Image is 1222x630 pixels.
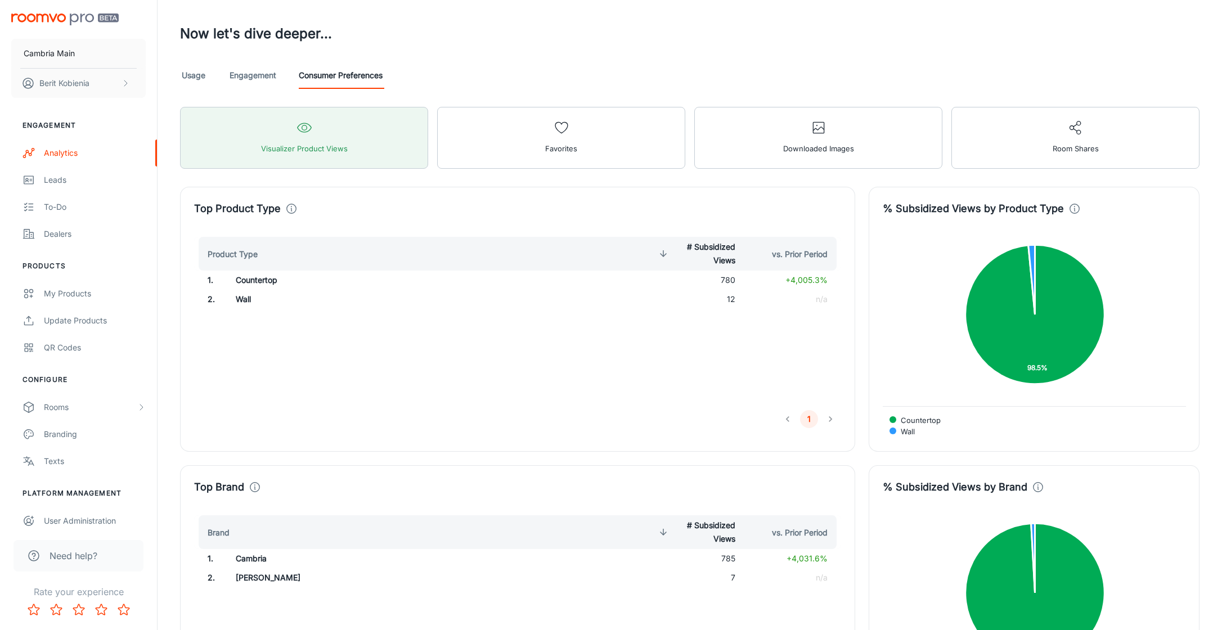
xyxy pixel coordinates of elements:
span: vs. Prior Period [757,247,828,261]
span: n/a [816,294,828,304]
span: +4,005.3% [785,275,828,285]
span: Downloaded Images [783,141,854,156]
h4: % Subsidized Views by Brand [883,479,1027,495]
h4: Top Product Type [194,201,281,217]
div: User Administration [44,515,146,527]
div: Texts [44,455,146,467]
h4: Top Brand [194,479,244,495]
a: Engagement [230,62,276,89]
div: My Products [44,287,146,300]
td: 785 [647,549,744,568]
p: Berit Kobienia [39,77,89,89]
td: 780 [647,271,744,290]
div: QR Codes [44,341,146,354]
span: Visualizer Product Views [261,141,348,156]
td: Cambria [227,549,518,568]
span: # Subsidized Views [656,519,735,546]
h3: Now let's dive deeper... [180,24,1199,44]
td: 2 . [194,568,227,587]
td: 12 [647,290,744,309]
button: Favorites [437,107,685,169]
nav: pagination navigation [777,410,841,428]
div: Branding [44,428,146,440]
td: 1 . [194,549,227,568]
div: To-do [44,201,146,213]
a: Consumer Preferences [299,62,383,89]
span: Wall [892,426,915,436]
span: +4,031.6% [787,553,828,563]
span: vs. Prior Period [757,526,828,539]
span: Favorites [545,141,577,156]
button: Rate 5 star [113,598,135,621]
div: Leads [44,174,146,186]
div: Dealers [44,228,146,240]
div: Rooms [44,401,137,413]
a: Usage [180,62,207,89]
button: Rate 4 star [90,598,113,621]
span: Brand [208,526,244,539]
button: Cambria Main [11,39,146,68]
img: Roomvo PRO Beta [11,13,119,25]
button: Berit Kobienia [11,69,146,98]
h4: % Subsidized Views by Product Type [883,201,1064,217]
div: Analytics [44,147,146,159]
span: Product Type [208,247,272,261]
button: Downloaded Images [694,107,942,169]
button: Visualizer Product Views [180,107,428,169]
span: Countertop [892,415,941,425]
button: Rate 3 star [68,598,90,621]
td: Wall [227,290,518,309]
div: Update Products [44,314,146,327]
button: page 1 [800,410,818,428]
td: 1 . [194,271,227,290]
p: Rate your experience [9,585,148,598]
td: 7 [647,568,744,587]
span: Need help? [50,549,97,562]
td: [PERSON_NAME] [227,568,518,587]
p: Cambria Main [24,47,75,60]
span: Room Shares [1053,141,1099,156]
button: Room Shares [951,107,1199,169]
span: n/a [816,573,828,582]
button: Rate 2 star [45,598,68,621]
td: Countertop [227,271,518,290]
span: # Subsidized Views [656,240,735,267]
td: 2 . [194,290,227,309]
button: Rate 1 star [23,598,45,621]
